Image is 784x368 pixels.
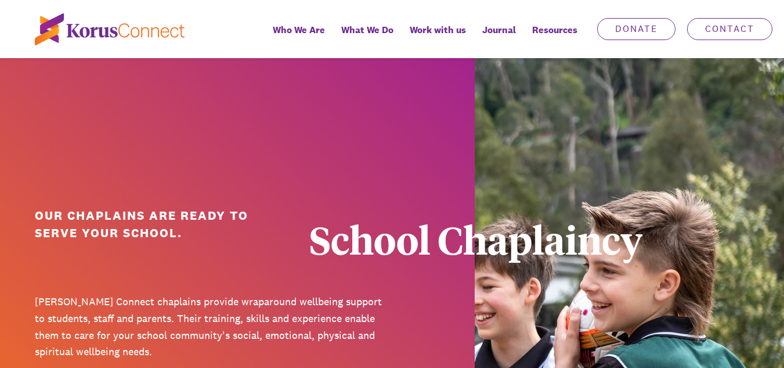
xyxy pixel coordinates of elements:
[333,16,402,58] a: What We Do
[482,22,516,38] span: Journal
[341,22,393,38] span: What We Do
[687,18,772,40] a: Contact
[265,16,333,58] a: Who We Are
[597,18,675,40] a: Donate
[35,294,384,360] p: [PERSON_NAME] Connect chaplains provide wraparound wellbeing support to students, staff and paren...
[524,16,586,58] div: Resources
[402,16,474,58] a: Work with us
[273,22,325,38] span: Who We Are
[309,220,658,259] div: School Chaplaincy
[410,22,466,38] span: Work with us
[35,13,185,45] img: korus-connect%2Fc5177985-88d5-491d-9cd7-4a1febad1357_logo.svg
[35,207,292,241] h1: Our chaplains are ready to serve your school.
[474,16,524,58] a: Journal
